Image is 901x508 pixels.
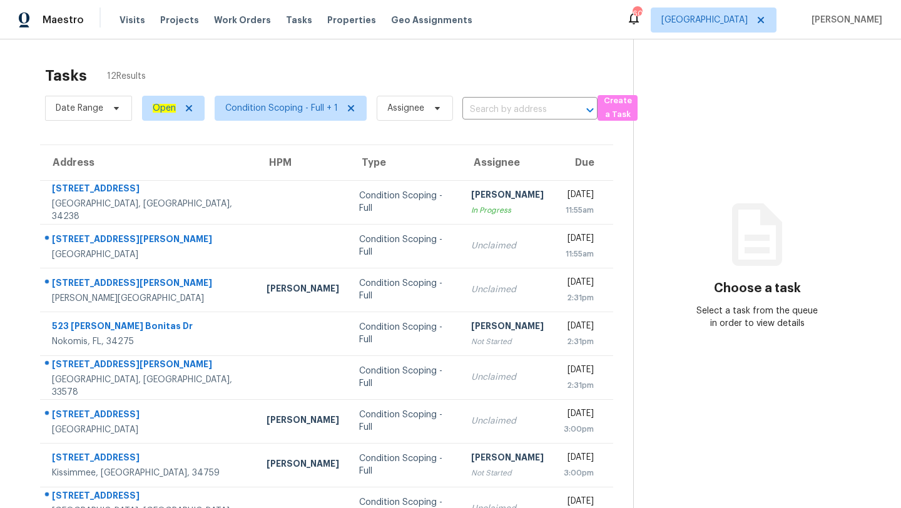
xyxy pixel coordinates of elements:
button: Create a Task [598,95,638,121]
span: Projects [160,14,199,26]
span: Date Range [56,102,103,114]
span: Create a Task [604,94,631,123]
div: [DATE] [564,407,594,423]
th: Due [554,145,613,180]
h3: Choose a task [714,282,801,295]
div: [DATE] [564,451,594,467]
span: Work Orders [214,14,271,26]
div: [STREET_ADDRESS][PERSON_NAME] [52,233,247,248]
div: Condition Scoping - Full [359,190,450,215]
div: [PERSON_NAME] [471,188,544,204]
div: [DATE] [564,320,594,335]
span: Geo Assignments [391,14,472,26]
div: Not Started [471,467,544,479]
h2: Tasks [45,69,87,82]
div: [GEOGRAPHIC_DATA], [GEOGRAPHIC_DATA], 34238 [52,198,247,223]
div: [STREET_ADDRESS][PERSON_NAME] [52,358,247,373]
div: 2:31pm [564,292,594,304]
div: [DATE] [564,188,594,204]
div: Unclaimed [471,283,544,296]
div: Condition Scoping - Full [359,277,450,302]
span: Visits [120,14,145,26]
div: Condition Scoping - Full [359,365,450,390]
div: [STREET_ADDRESS][PERSON_NAME] [52,277,247,292]
div: [STREET_ADDRESS] [52,451,247,467]
div: Condition Scoping - Full [359,409,450,434]
div: [GEOGRAPHIC_DATA] [52,248,247,261]
span: Tasks [286,16,312,24]
span: Properties [327,14,376,26]
div: 2:31pm [564,379,594,392]
div: [GEOGRAPHIC_DATA] [52,424,247,436]
ah_el_jm_1744035306855: Open [153,104,176,113]
div: [PERSON_NAME] [267,414,339,429]
div: [DATE] [564,276,594,292]
div: Condition Scoping - Full [359,233,450,258]
div: Unclaimed [471,415,544,427]
div: [PERSON_NAME] [471,320,544,335]
th: Type [349,145,461,180]
div: 523 [PERSON_NAME] Bonitas Dr [52,320,247,335]
div: [PERSON_NAME] [267,457,339,473]
th: HPM [257,145,349,180]
div: In Progress [471,204,544,216]
div: [STREET_ADDRESS] [52,489,247,505]
div: 3:00pm [564,423,594,435]
span: [GEOGRAPHIC_DATA] [661,14,748,26]
span: Condition Scoping - Full + 1 [225,102,338,114]
div: 11:55am [564,248,594,260]
input: Search by address [462,100,562,119]
div: [PERSON_NAME] [267,282,339,298]
div: Kissimmee, [GEOGRAPHIC_DATA], 34759 [52,467,247,479]
div: Not Started [471,335,544,348]
div: [DATE] [564,363,594,379]
div: [PERSON_NAME][GEOGRAPHIC_DATA] [52,292,247,305]
div: 3:00pm [564,467,594,479]
div: Nokomis, FL, 34275 [52,335,247,348]
div: 2:31pm [564,335,594,348]
div: [DATE] [564,232,594,248]
div: [GEOGRAPHIC_DATA], [GEOGRAPHIC_DATA], 33578 [52,373,247,399]
div: Unclaimed [471,371,544,384]
button: Open [581,101,599,119]
div: [STREET_ADDRESS] [52,182,247,198]
div: 60 [633,8,641,20]
div: Select a task from the queue in order to view details [696,305,820,330]
span: Maestro [43,14,84,26]
div: Condition Scoping - Full [359,452,450,477]
div: Condition Scoping - Full [359,321,450,346]
th: Assignee [461,145,554,180]
span: Assignee [387,102,424,114]
th: Address [40,145,257,180]
div: [PERSON_NAME] [471,451,544,467]
div: [STREET_ADDRESS] [52,408,247,424]
span: 12 Results [107,70,146,83]
div: Unclaimed [471,240,544,252]
div: 11:55am [564,204,594,216]
span: [PERSON_NAME] [807,14,882,26]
